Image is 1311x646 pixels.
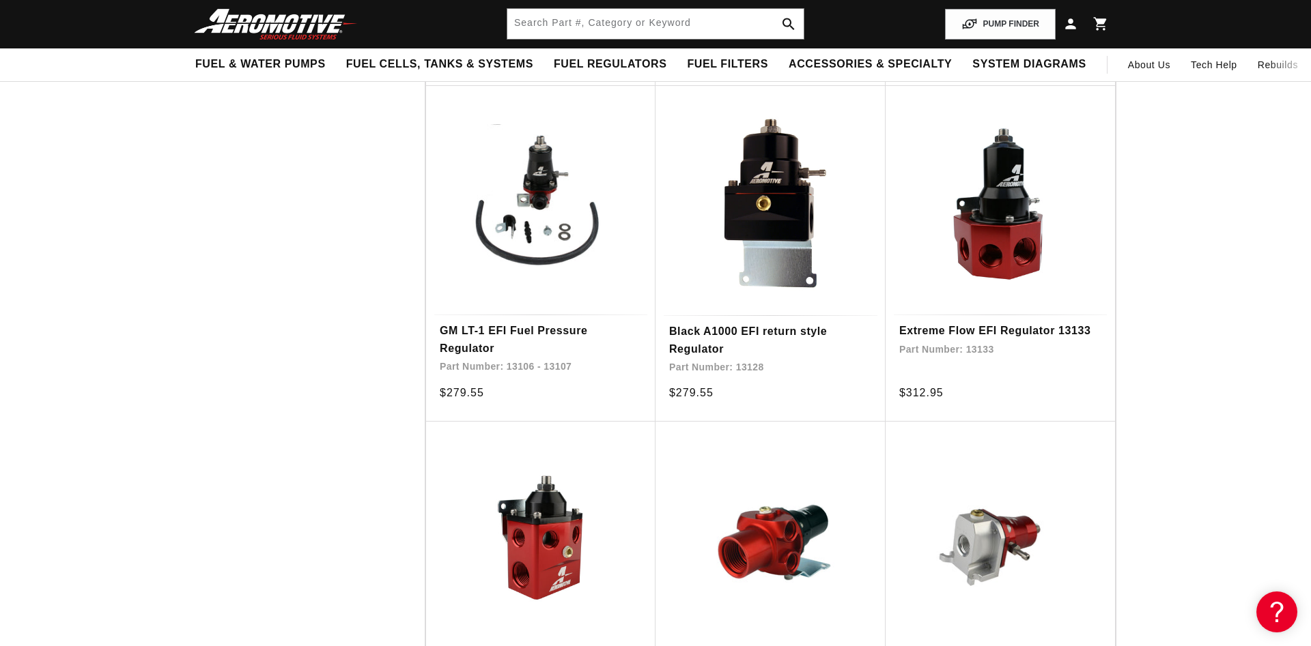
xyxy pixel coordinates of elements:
[972,57,1086,72] span: System Diagrams
[1258,57,1298,72] span: Rebuilds
[554,57,666,72] span: Fuel Regulators
[774,9,804,39] button: search button
[1128,59,1170,70] span: About Us
[346,57,533,72] span: Fuel Cells, Tanks & Systems
[962,48,1096,80] summary: System Diagrams
[1181,48,1247,81] summary: Tech Help
[195,57,326,72] span: Fuel & Water Pumps
[336,48,544,80] summary: Fuel Cells, Tanks & Systems
[1191,57,1237,72] span: Tech Help
[677,48,778,80] summary: Fuel Filters
[945,9,1056,40] button: PUMP FINDER
[1118,48,1181,81] a: About Us
[687,57,768,72] span: Fuel Filters
[440,322,642,357] a: GM LT-1 EFI Fuel Pressure Regulator
[778,48,962,80] summary: Accessories & Specialty
[1247,48,1308,81] summary: Rebuilds
[669,323,872,357] a: Black A1000 EFI return style Regulator
[544,48,677,80] summary: Fuel Regulators
[191,8,361,40] img: Aeromotive
[185,48,336,80] summary: Fuel & Water Pumps
[507,9,804,39] input: Search by Part Number, Category or Keyword
[899,322,1101,340] a: Extreme Flow EFI Regulator 13133
[789,57,952,72] span: Accessories & Specialty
